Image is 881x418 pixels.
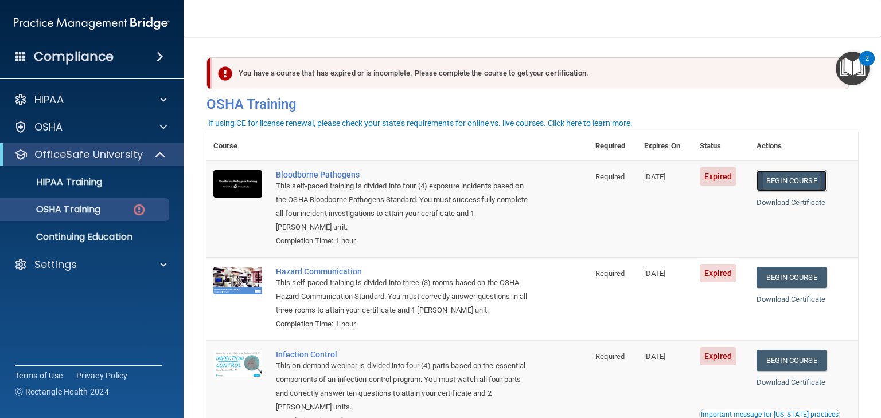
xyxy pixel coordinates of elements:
[132,203,146,217] img: danger-circle.6113f641.png
[757,170,827,191] a: Begin Course
[644,172,666,181] span: [DATE]
[757,295,826,303] a: Download Certificate
[208,119,633,127] div: If using CE for license renewal, please check your state's requirements for online vs. live cours...
[276,267,531,276] a: Hazard Communication
[595,172,625,181] span: Required
[644,352,666,361] span: [DATE]
[693,132,750,160] th: Status
[276,170,531,179] a: Bloodborne Pathogens
[34,120,63,134] p: OSHA
[588,132,637,160] th: Required
[7,204,100,215] p: OSHA Training
[15,386,109,397] span: Ⓒ Rectangle Health 2024
[34,93,64,107] p: HIPAA
[34,148,143,161] p: OfficeSafe University
[206,132,269,160] th: Course
[7,231,164,243] p: Continuing Education
[700,167,737,186] span: Expired
[750,132,859,160] th: Actions
[700,264,737,282] span: Expired
[7,176,102,188] p: HIPAA Training
[206,96,858,112] h4: OSHA Training
[637,132,693,160] th: Expires On
[206,117,634,129] button: If using CE for license renewal, please check your state's requirements for online vs. live cours...
[14,120,167,134] a: OSHA
[276,359,531,414] div: This on-demand webinar is divided into four (4) parts based on the essential components of an inf...
[276,350,531,359] a: Infection Control
[595,352,625,361] span: Required
[211,57,849,89] div: You have a course that has expired or is incomplete. Please complete the course to get your certi...
[757,198,826,207] a: Download Certificate
[644,269,666,278] span: [DATE]
[865,58,869,73] div: 2
[14,12,170,35] img: PMB logo
[15,370,63,381] a: Terms of Use
[276,317,531,331] div: Completion Time: 1 hour
[14,258,167,271] a: Settings
[218,66,232,81] img: exclamation-circle-solid-danger.72ef9ffc.png
[34,258,77,271] p: Settings
[836,52,870,85] button: Open Resource Center, 2 new notifications
[76,370,128,381] a: Privacy Policy
[276,234,531,248] div: Completion Time: 1 hour
[276,276,531,317] div: This self-paced training is divided into three (3) rooms based on the OSHA Hazard Communication S...
[276,179,531,234] div: This self-paced training is divided into four (4) exposure incidents based on the OSHA Bloodborne...
[701,411,839,418] div: Important message for [US_STATE] practices
[757,267,827,288] a: Begin Course
[14,148,166,161] a: OfficeSafe University
[14,93,167,107] a: HIPAA
[595,269,625,278] span: Required
[683,343,867,388] iframe: Drift Widget Chat Controller
[34,49,114,65] h4: Compliance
